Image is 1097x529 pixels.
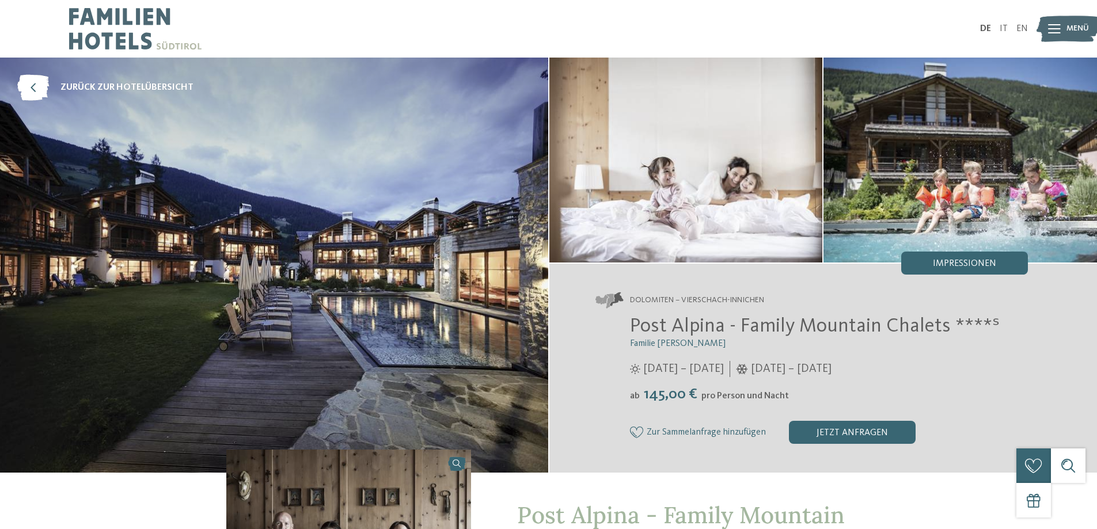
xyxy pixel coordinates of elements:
span: [DATE] – [DATE] [751,361,832,377]
img: Das Familienhotel in Innichen mit Almdorf-Flair [823,58,1097,262]
i: Öffnungszeiten im Winter [736,364,748,374]
span: Dolomiten – Vierschach-Innichen [630,295,764,306]
a: DE [980,24,991,33]
span: Zur Sammelanfrage hinzufügen [647,428,766,438]
a: IT [1000,24,1008,33]
span: 145,00 € [641,387,700,402]
span: Menü [1066,23,1089,35]
img: Das Familienhotel in Innichen mit Almdorf-Flair [549,58,823,262]
span: zurück zur Hotelübersicht [60,81,193,94]
div: jetzt anfragen [789,421,916,444]
span: ab [630,391,640,401]
span: Post Alpina - Family Mountain Chalets ****ˢ [630,316,1000,336]
span: Impressionen [933,259,996,268]
span: [DATE] – [DATE] [643,361,724,377]
span: Familie [PERSON_NAME] [630,339,726,348]
i: Öffnungszeiten im Sommer [630,364,640,374]
a: zurück zur Hotelübersicht [17,75,193,101]
span: pro Person und Nacht [701,391,789,401]
a: EN [1016,24,1028,33]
